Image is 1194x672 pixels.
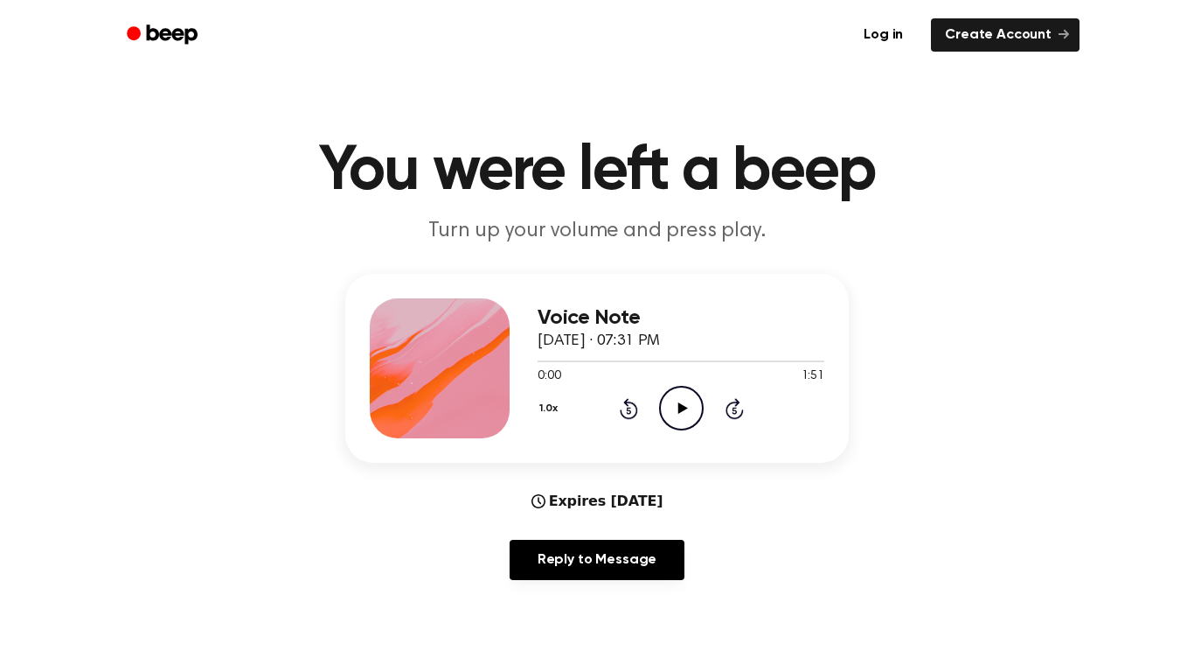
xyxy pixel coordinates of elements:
span: [DATE] · 07:31 PM [538,333,660,349]
span: 1:51 [802,367,824,386]
div: Expires [DATE] [531,491,663,512]
a: Create Account [931,18,1079,52]
p: Turn up your volume and press play. [261,217,933,246]
button: 1.0x [538,394,564,423]
a: Beep [115,18,213,52]
h3: Voice Note [538,306,824,330]
span: 0:00 [538,367,560,386]
a: Reply to Message [510,540,684,580]
h1: You were left a beep [149,140,1045,203]
a: Log in [846,15,920,55]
